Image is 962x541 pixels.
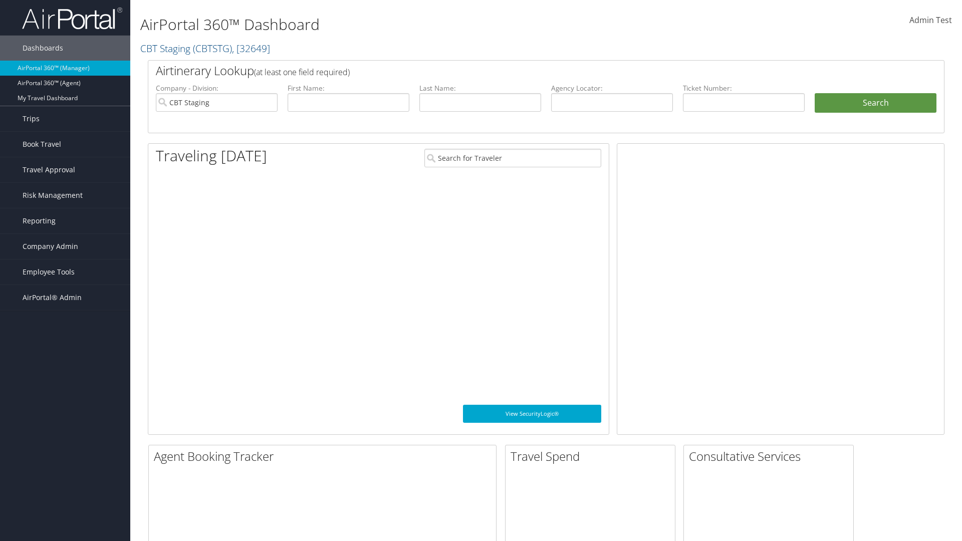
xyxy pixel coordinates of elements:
span: , [ 32649 ] [232,42,270,55]
img: airportal-logo.png [22,7,122,30]
label: Company - Division: [156,83,278,93]
a: Admin Test [909,5,952,36]
label: Ticket Number: [683,83,805,93]
span: Trips [23,106,40,131]
h2: Travel Spend [511,448,675,465]
span: Reporting [23,208,56,233]
h2: Agent Booking Tracker [154,448,496,465]
span: Travel Approval [23,157,75,182]
h1: AirPortal 360™ Dashboard [140,14,681,35]
h2: Consultative Services [689,448,853,465]
span: (at least one field required) [254,67,350,78]
span: Book Travel [23,132,61,157]
label: First Name: [288,83,409,93]
a: CBT Staging [140,42,270,55]
span: Employee Tools [23,259,75,285]
span: Company Admin [23,234,78,259]
span: Dashboards [23,36,63,61]
span: AirPortal® Admin [23,285,82,310]
label: Last Name: [419,83,541,93]
h2: Airtinerary Lookup [156,62,870,79]
span: Admin Test [909,15,952,26]
input: Search for Traveler [424,149,601,167]
h1: Traveling [DATE] [156,145,267,166]
a: View SecurityLogic® [463,405,601,423]
span: Risk Management [23,183,83,208]
label: Agency Locator: [551,83,673,93]
button: Search [815,93,936,113]
span: ( CBTSTG ) [193,42,232,55]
